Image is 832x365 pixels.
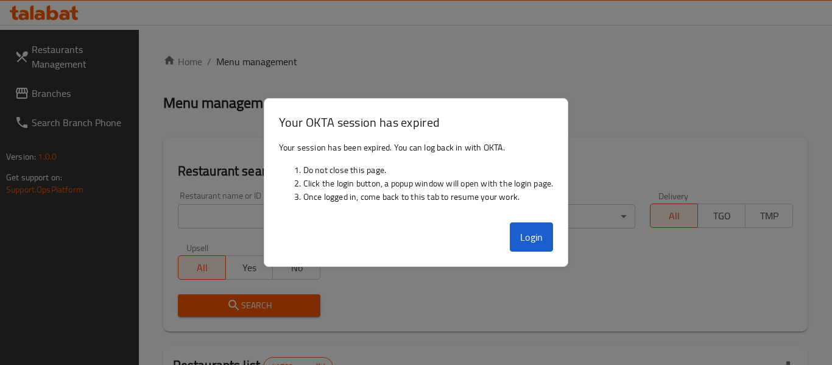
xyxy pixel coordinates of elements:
li: Once logged in, come back to this tab to resume your work. [303,190,554,204]
li: Do not close this page. [303,163,554,177]
button: Login [510,222,554,252]
h3: Your OKTA session has expired [279,113,554,131]
li: Click the login button, a popup window will open with the login page. [303,177,554,190]
div: Your session has been expired. You can log back in with OKTA. [264,136,568,218]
